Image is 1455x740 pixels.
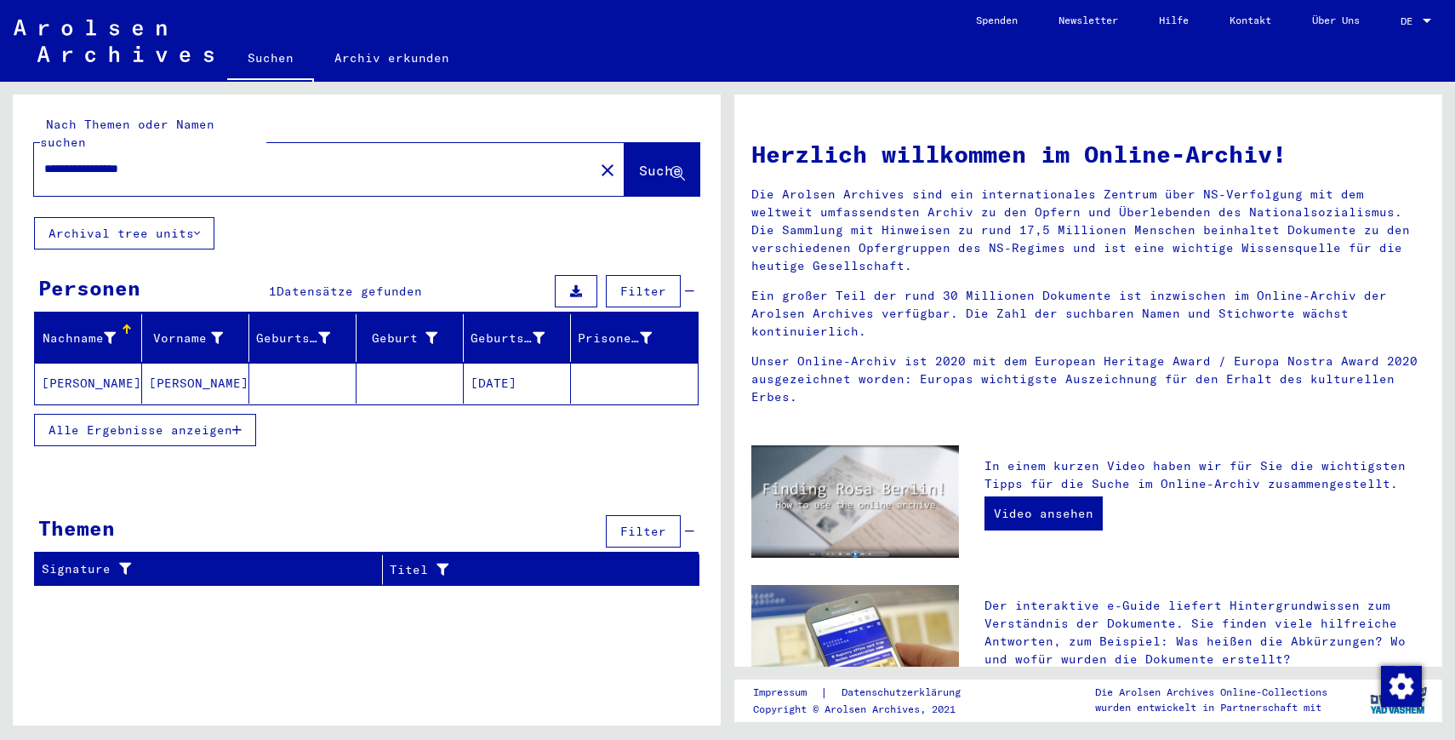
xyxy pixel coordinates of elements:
[1401,15,1419,27] span: DE
[42,324,141,352] div: Nachname
[390,556,678,583] div: Titel
[249,314,357,362] mat-header-cell: Geburtsname
[591,152,625,186] button: Clear
[1095,700,1327,715] p: wurden entwickelt in Partnerschaft mit
[42,560,361,578] div: Signature
[42,556,382,583] div: Signature
[34,414,256,446] button: Alle Ergebnisse anzeigen
[357,314,464,362] mat-header-cell: Geburt‏
[751,445,959,559] img: video.jpg
[42,330,116,347] div: Nachname
[390,561,657,579] div: Titel
[142,314,249,362] mat-header-cell: Vorname
[1381,666,1422,707] img: Zustimmung ändern
[606,515,681,548] button: Filter
[142,363,249,404] mat-cell: [PERSON_NAME]
[753,702,981,717] p: Copyright © Arolsen Archives, 2021
[256,330,330,347] div: Geburtsname
[363,324,463,352] div: Geburt‏
[984,597,1425,668] p: Der interaktive e-Guide liefert Hintergrundwissen zum Verständnis der Dokumente. Sie finden viele...
[277,284,422,299] span: Datensätze gefunden
[48,422,232,438] span: Alle Ergebnisse anzeigen
[227,37,314,82] a: Suchen
[38,513,115,543] div: Themen
[40,117,214,150] mat-label: Nach Themen oder Namen suchen
[984,457,1425,493] p: In einem kurzen Video haben wir für Sie die wichtigsten Tipps für die Suche im Online-Archiv zusa...
[464,314,571,362] mat-header-cell: Geburtsdatum
[620,284,666,299] span: Filter
[1095,685,1327,700] p: Die Arolsen Archives Online-Collections
[1380,665,1421,706] div: Zustimmung ändern
[751,186,1425,275] p: Die Arolsen Archives sind ein internationales Zentrum über NS-Verfolgung mit dem weltweit umfasse...
[753,684,820,702] a: Impressum
[471,324,570,352] div: Geburtsdatum
[571,314,698,362] mat-header-cell: Prisoner #
[363,330,437,347] div: Geburt‏
[314,37,470,78] a: Archiv erkunden
[256,324,356,352] div: Geburtsname
[1367,679,1430,721] img: yv_logo.png
[751,353,1425,406] p: Unser Online-Archiv ist 2020 mit dem European Heritage Award / Europa Nostra Award 2020 ausgezeic...
[35,314,142,362] mat-header-cell: Nachname
[35,363,142,404] mat-cell: [PERSON_NAME]
[620,524,666,539] span: Filter
[578,330,652,347] div: Prisoner #
[639,162,682,179] span: Suche
[828,684,981,702] a: Datenschutzerklärung
[984,496,1103,531] a: Video ansehen
[149,324,248,352] div: Vorname
[597,160,618,181] mat-icon: close
[471,330,545,347] div: Geburtsdatum
[606,275,681,307] button: Filter
[751,287,1425,341] p: Ein großer Teil der rund 30 Millionen Dokumente ist inzwischen im Online-Archiv der Arolsen Archi...
[464,363,571,404] mat-cell: [DATE]
[14,20,214,62] img: Arolsen_neg.svg
[751,585,959,724] img: eguide.jpg
[625,143,699,196] button: Suche
[751,136,1425,172] h1: Herzlich willkommen im Online-Archiv!
[269,284,277,299] span: 1
[149,330,223,347] div: Vorname
[578,324,677,352] div: Prisoner #
[38,272,140,303] div: Personen
[34,217,214,250] button: Archival tree units
[753,684,981,702] div: |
